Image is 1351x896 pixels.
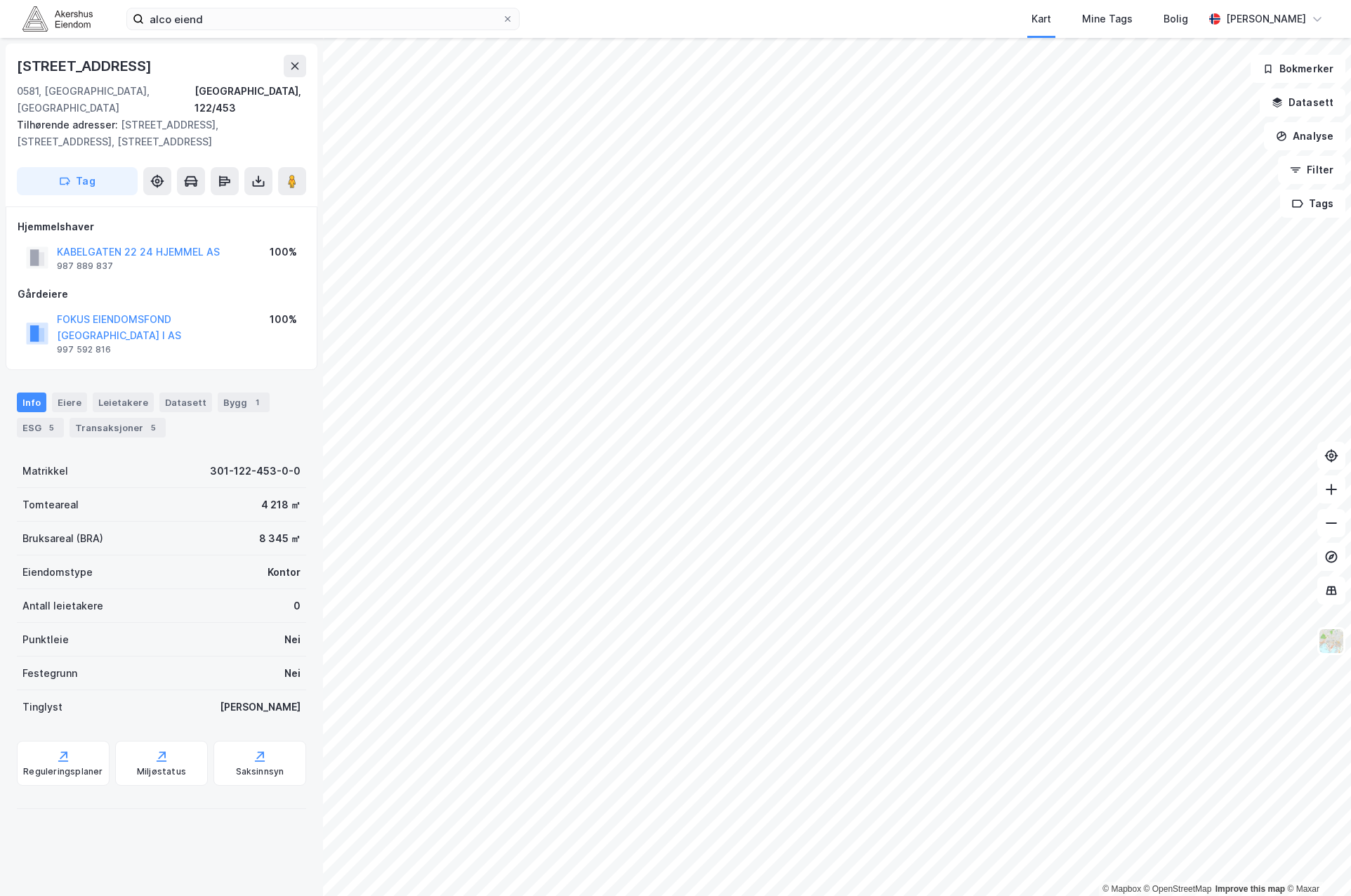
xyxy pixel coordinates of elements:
div: Kontor [268,564,301,581]
a: Mapbox [1102,884,1141,894]
div: Leietakere [93,393,154,412]
button: Tag [17,167,138,195]
div: Antall leietakere [22,598,103,614]
button: Bokmerker [1251,55,1345,83]
div: 100% [270,244,297,261]
div: 100% [270,311,297,328]
div: 987 889 837 [57,261,113,272]
div: 8 345 ㎡ [259,530,301,547]
div: 301-122-453-0-0 [210,463,301,480]
button: Tags [1280,190,1345,218]
div: 5 [146,421,160,435]
img: akershus-eiendom-logo.9091f326c980b4bce74ccdd9f866810c.svg [22,6,93,31]
div: 0581, [GEOGRAPHIC_DATA], [GEOGRAPHIC_DATA] [17,83,195,117]
a: OpenStreetMap [1144,884,1212,894]
div: Kart [1032,11,1051,27]
div: Transaksjoner [70,418,166,437]
div: ESG [17,418,64,437]
div: Info [17,393,46,412]
button: Filter [1278,156,1345,184]
div: Eiendomstype [22,564,93,581]
div: [STREET_ADDRESS], [STREET_ADDRESS], [STREET_ADDRESS] [17,117,295,150]
div: Bygg [218,393,270,412]
div: Nei [284,631,301,648]
div: Datasett [159,393,212,412]
div: Bruksareal (BRA) [22,530,103,547]
div: [GEOGRAPHIC_DATA], 122/453 [195,83,306,117]
div: 0 [294,598,301,614]
button: Datasett [1260,88,1345,117]
div: [PERSON_NAME] [1226,11,1306,27]
div: [STREET_ADDRESS] [17,55,154,77]
div: Miljøstatus [137,766,186,777]
div: Tinglyst [22,699,62,716]
div: 5 [44,421,58,435]
div: Punktleie [22,631,69,648]
div: 4 218 ㎡ [261,496,301,513]
a: Improve this map [1215,884,1285,894]
div: Hjemmelshaver [18,218,305,235]
div: Matrikkel [22,463,68,480]
div: 1 [250,395,264,409]
div: [PERSON_NAME] [220,699,301,716]
div: Bolig [1164,11,1188,27]
span: Tilhørende adresser: [17,119,121,131]
input: Søk på adresse, matrikkel, gårdeiere, leietakere eller personer [144,8,502,29]
div: Saksinnsyn [236,766,284,777]
div: Festegrunn [22,665,77,682]
div: Tomteareal [22,496,79,513]
iframe: Chat Widget [1281,829,1351,896]
button: Analyse [1264,122,1345,150]
div: Nei [284,665,301,682]
div: 997 592 816 [57,344,111,355]
div: Eiere [52,393,87,412]
div: Mine Tags [1082,11,1133,27]
div: Gårdeiere [18,286,305,303]
img: Z [1318,628,1345,654]
div: Reguleringsplaner [23,766,103,777]
div: Kontrollprogram for chat [1281,829,1351,896]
